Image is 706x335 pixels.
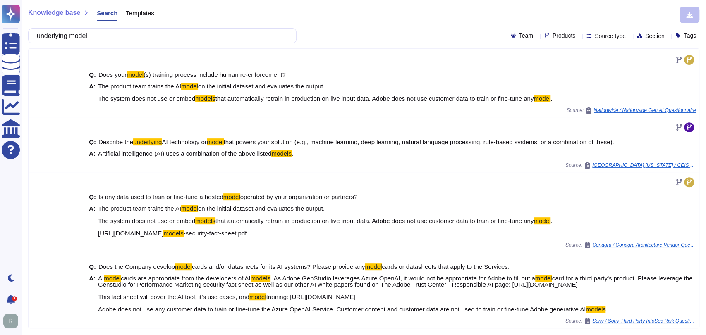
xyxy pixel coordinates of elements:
[207,138,224,145] mark: model
[89,194,96,200] b: Q:
[184,230,247,237] span: -security-fact-sheet.pdf
[595,33,626,39] span: Source type
[645,33,665,39] span: Section
[382,263,510,270] span: cards or datasheets that apply to the Services.
[121,275,251,282] span: cards are appropriate from the developers of AI
[519,33,533,38] span: Team
[240,193,358,200] span: operated by your organization or partners?
[215,95,534,102] span: that automatically retrain in production on live input data. ​Adobe does not use customer data to...
[251,275,270,282] mark: models
[565,162,696,169] span: Source:
[224,138,614,145] span: that powers your solution (e.g., machine learning, deep learning, natural language processing, ru...
[592,163,696,168] span: [GEOGRAPHIC_DATA] [US_STATE] / CEIS Evaluation Questionnaire Last Updated [DATE]
[98,83,325,102] span: on the initial dataset and evaluates the output. The system does not use or embed
[550,95,554,102] span: . ​
[98,275,104,282] span: AI
[223,193,240,200] mark: model
[586,306,605,313] mark: models
[126,10,154,16] span: Templates
[605,306,607,313] span: .
[215,217,534,224] span: that automatically retrain in production on live input data. ​Adobe does not use customer data to...
[33,29,288,43] input: Search a question or template...
[98,205,325,224] span: on the initial dataset and evaluates the output. The system does not use or embed
[181,83,198,90] mark: model
[98,71,127,78] span: Does your
[195,95,215,102] mark: models
[592,242,696,247] span: Conagra / Conagra Architecture Vendor Questionnaire FY26
[565,318,696,324] span: Source:
[684,33,696,38] span: Tags
[594,108,696,113] span: Nationwide / Nationwide Gen AI Questionnaire
[565,242,696,248] span: Source:
[28,10,80,16] span: Knowledge base
[163,230,183,237] mark: models
[89,264,96,270] b: Q:
[162,138,206,145] span: AI technology or
[133,138,162,145] mark: underlying
[270,275,535,282] span: . As Adobe GenStudio leverages Azure OpenAI, it would not be appropriate for Adobe to fill out a
[98,293,586,313] span: training: [URL][DOMAIN_NAME] Adobe does not use any customer data to train or fine‑tune the Azure...
[89,275,96,312] b: A:
[192,263,365,270] span: cards and/or datasheets for its AI systems? Please provide any
[181,205,198,212] mark: model
[98,275,692,300] span: card for a third party’s product. Please leverage the Genstudio for Performance Marketing securit...
[175,263,192,270] mark: model
[534,217,550,224] mark: model
[567,107,696,114] span: Source:
[127,71,144,78] mark: model
[553,33,575,38] span: Products
[3,314,18,328] img: user
[535,275,552,282] mark: model
[12,296,17,301] div: 3
[2,312,24,330] button: user
[89,150,96,157] b: A:
[195,217,215,224] mark: models
[292,150,293,157] span: .
[592,318,696,323] span: Sony / Sony Third Party InfoSec Risk Questionnaire (1)
[98,83,181,90] span: The product team trains the AI
[98,205,181,212] span: The product team trains the AI
[98,193,223,200] span: Is any data used to train or fine-tune a hosted
[89,71,96,78] b: Q:
[89,139,96,145] b: Q:
[104,275,121,282] mark: model
[97,10,117,16] span: Search
[89,205,96,236] b: A:
[271,150,291,157] mark: models
[534,95,550,102] mark: model
[98,138,133,145] span: Describe the
[365,263,382,270] mark: model
[98,150,271,157] span: Artificial intelligence (AI) uses a combination of the above listed
[89,83,96,102] b: A:
[249,293,266,300] mark: model
[98,263,175,270] span: Does the Company develop
[144,71,286,78] span: (s) training process include human re-enforcement?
